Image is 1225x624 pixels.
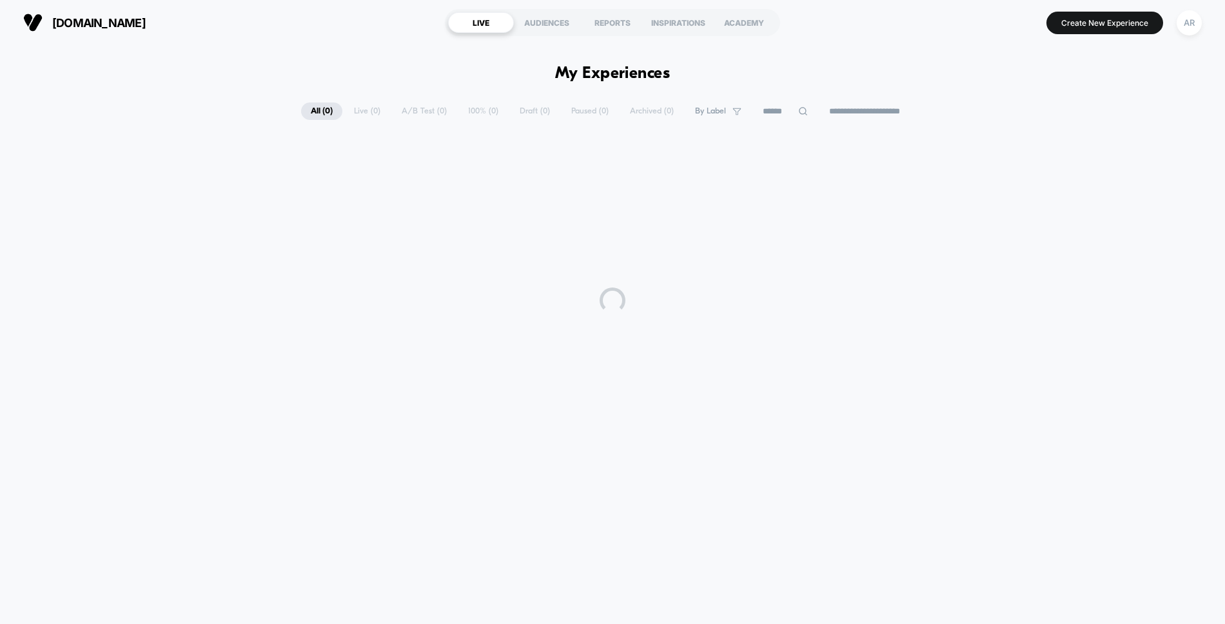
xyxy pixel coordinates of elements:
button: AR [1173,10,1206,36]
span: All ( 0 ) [301,102,342,120]
div: AUDIENCES [514,12,580,33]
button: Create New Experience [1046,12,1163,34]
h1: My Experiences [555,64,671,83]
div: ACADEMY [711,12,777,33]
button: [DOMAIN_NAME] [19,12,150,33]
div: AR [1177,10,1202,35]
div: REPORTS [580,12,645,33]
div: LIVE [448,12,514,33]
div: INSPIRATIONS [645,12,711,33]
img: Visually logo [23,13,43,32]
span: By Label [695,106,726,116]
span: [DOMAIN_NAME] [52,16,146,30]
